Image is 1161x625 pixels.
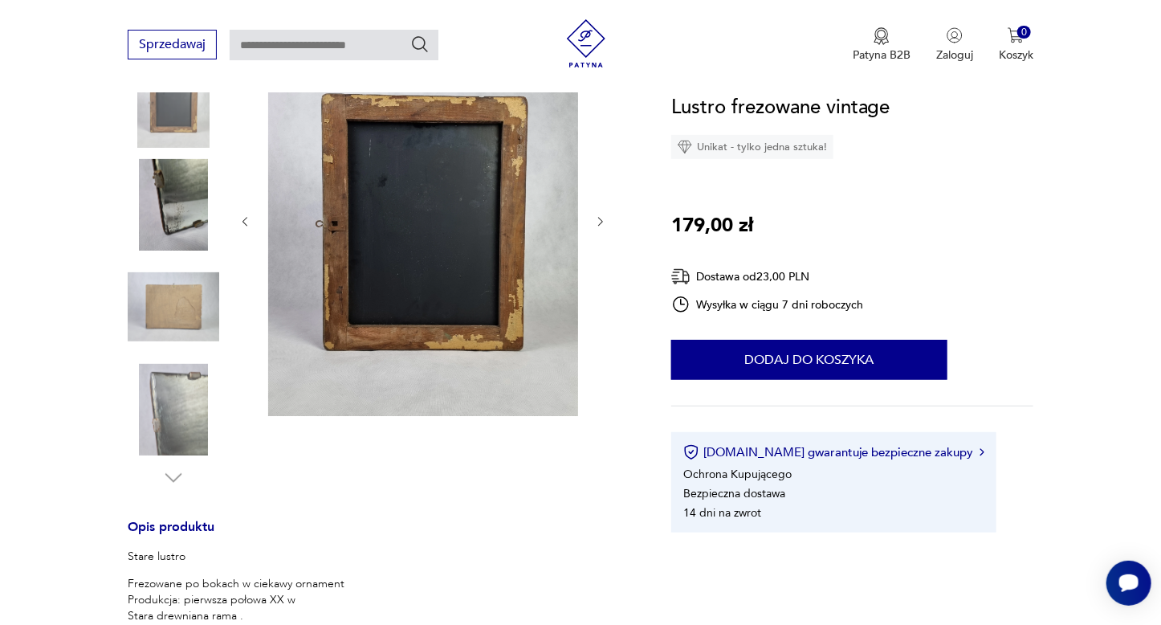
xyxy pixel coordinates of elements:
button: Szukaj [410,35,430,54]
img: Zdjęcie produktu Lustro frezowane vintage [128,261,219,353]
img: Zdjęcie produktu Lustro frezowane vintage [268,24,578,416]
img: Ikona medalu [874,27,890,45]
div: 0 [1017,26,1031,39]
div: Wysyłka w ciągu 7 dni roboczych [671,295,864,314]
div: Unikat - tylko jedna sztuka! [671,135,833,159]
img: Zdjęcie produktu Lustro frezowane vintage [128,159,219,251]
div: Dostawa od 23,00 PLN [671,267,864,287]
button: [DOMAIN_NAME] gwarantuje bezpieczne zakupy [683,444,984,460]
h3: Opis produktu [128,522,633,549]
p: 179,00 zł [671,210,753,241]
button: 0Koszyk [999,27,1033,63]
img: Patyna - sklep z meblami i dekoracjami vintage [562,19,610,67]
img: Ikona diamentu [678,140,692,154]
a: Ikona medaluPatyna B2B [853,27,910,63]
li: 14 dni na zwrot [683,505,761,521]
li: Bezpieczna dostawa [683,486,785,501]
p: Stare lustro [128,549,447,565]
p: Koszyk [999,47,1033,63]
img: Ikona dostawy [671,267,690,287]
button: Dodaj do koszyka [671,340,947,380]
img: Zdjęcie produktu Lustro frezowane vintage [128,56,219,148]
img: Ikona certyfikatu [683,444,699,460]
button: Sprzedawaj [128,30,217,59]
p: Patyna B2B [853,47,910,63]
button: Zaloguj [936,27,973,63]
h1: Lustro frezowane vintage [671,92,890,123]
img: Ikonka użytkownika [947,27,963,43]
iframe: Smartsupp widget button [1106,561,1151,606]
li: Ochrona Kupującego [683,467,792,482]
a: Sprzedawaj [128,40,217,51]
img: Ikona strzałki w prawo [980,448,984,456]
img: Zdjęcie produktu Lustro frezowane vintage [128,364,219,455]
p: Zaloguj [936,47,973,63]
button: Patyna B2B [853,27,910,63]
img: Ikona koszyka [1008,27,1024,43]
